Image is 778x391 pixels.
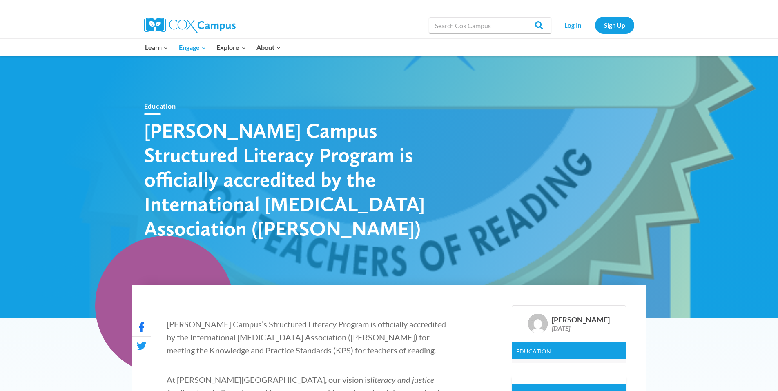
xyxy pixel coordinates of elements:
h1: [PERSON_NAME] Campus Structured Literacy Program is officially accredited by the International [M... [144,118,430,240]
span: About [256,42,281,53]
div: [DATE] [552,324,610,332]
div: [PERSON_NAME] [552,315,610,324]
a: Education [516,348,551,355]
img: Cox Campus [144,18,236,33]
nav: Secondary Navigation [555,17,634,33]
span: [PERSON_NAME] Campus’s Structured Literacy Program is officially accredited by the International ... [167,319,446,355]
a: Sign Up [595,17,634,33]
span: Engage [179,42,206,53]
a: Log In [555,17,591,33]
span: Explore [216,42,246,53]
span: Learn [145,42,168,53]
a: Education [144,102,176,110]
span: At [PERSON_NAME][GEOGRAPHIC_DATA], our vision is [167,375,370,384]
nav: Primary Navigation [140,39,286,56]
input: Search Cox Campus [429,17,551,33]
